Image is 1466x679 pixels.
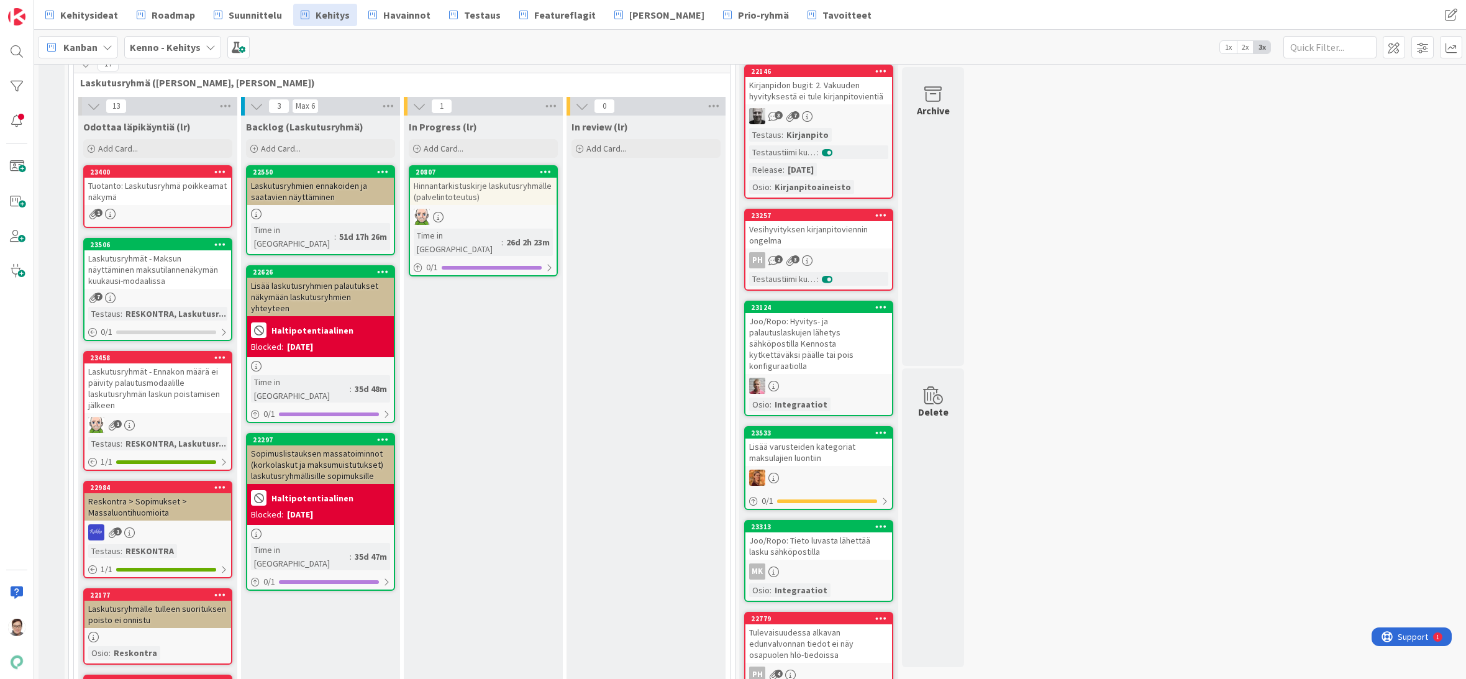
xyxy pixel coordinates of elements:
[745,470,892,486] div: TL
[775,255,783,263] span: 2
[749,583,770,597] div: Osio
[783,163,785,176] span: :
[749,128,781,142] div: Testaus
[247,574,394,590] div: 0/1
[84,166,231,205] div: 23400Tuotanto: Laskutusryhmä poikkeamat näkymä
[90,353,231,362] div: 23458
[586,143,626,154] span: Add Card...
[571,121,628,133] span: In review (lr)
[410,209,557,225] div: AN
[60,7,118,22] span: Kehitysideat
[629,7,704,22] span: [PERSON_NAME]
[94,293,102,301] span: 7
[122,544,177,558] div: RESKONTRA
[84,601,231,628] div: Laskutusryhmälle tulleen suorituksen poisto ei onnistu
[607,4,712,26] a: [PERSON_NAME]
[293,4,357,26] a: Kehitys
[745,613,892,624] div: 22779
[247,166,394,178] div: 22550
[129,4,203,26] a: Roadmap
[88,437,121,450] div: Testaus
[745,108,892,124] div: JH
[88,417,104,433] img: AN
[8,8,25,25] img: Visit kanbanzone.com
[247,166,394,205] div: 22550Laskutusryhmien ennakoiden ja saatavien näyttäminen
[785,163,817,176] div: [DATE]
[745,613,892,663] div: 22779Tulevaisuudessa alkavan edunvalvonnan tiedot ei näy osapuolen hlö-tiedoissa
[84,363,231,413] div: Laskutusryhmät - Ennakon määrä ei päivity palautusmodaalille laskutusryhmän laskun poistamisen jä...
[749,252,765,268] div: PH
[352,550,390,563] div: 35d 47m
[783,128,832,142] div: Kirjanpito
[334,230,336,244] span: :
[251,223,334,250] div: Time in [GEOGRAPHIC_DATA]
[251,543,350,570] div: Time in [GEOGRAPHIC_DATA]
[84,324,231,340] div: 0/1
[206,4,289,26] a: Suunnittelu
[84,562,231,577] div: 1/1
[263,408,275,421] span: 0 / 1
[296,103,315,109] div: Max 6
[251,340,283,353] div: Blocked:
[63,40,98,55] span: Kanban
[350,550,352,563] span: :
[745,427,892,466] div: 23533Lisää varusteiden kategoriat maksulajien luontiin
[512,4,603,26] a: Featureflagit
[90,240,231,249] div: 23506
[84,590,231,601] div: 22177
[261,143,301,154] span: Add Card...
[247,278,394,316] div: Lisää laskutusryhmien palautukset näkymään laskutusryhmien yhteyteen
[800,4,879,26] a: Tavoitteet
[350,382,352,396] span: :
[247,406,394,422] div: 0/1
[361,4,438,26] a: Havainnot
[109,646,111,660] span: :
[745,313,892,374] div: Joo/Ropo: Hyvitys- ja palautuslaskujen lähetys sähköpostilla Kennosta kytkettäväksi päälle tai po...
[88,307,121,321] div: Testaus
[84,493,231,521] div: Reskontra > Sopimukset > Massaluontihuomioita
[1237,41,1254,53] span: 2x
[94,209,102,217] span: 1
[745,427,892,439] div: 23533
[287,340,313,353] div: [DATE]
[98,143,138,154] span: Add Card...
[745,221,892,248] div: Vesihyvityksen kirjanpitoviennin ongelma
[287,508,313,521] div: [DATE]
[772,583,831,597] div: Integraatiot
[84,454,231,470] div: 1/1
[772,180,854,194] div: Kirjanpitoaineisto
[8,654,25,671] img: avatar
[817,145,819,159] span: :
[745,439,892,466] div: Lisää varusteiden kategoriat maksulajien luontiin
[745,77,892,104] div: Kirjanpidon bugit: 2. Vakuuden hyvityksestä ei tule kirjanpitovientiä
[751,614,892,623] div: 22779
[410,166,557,205] div: 20807Hinnantarkistuskirje laskutusryhmälle (palvelintoteutus)
[122,437,229,450] div: RESKONTRA, Laskutusr...
[745,521,892,532] div: 23313
[84,352,231,363] div: 23458
[410,178,557,205] div: Hinnantarkistuskirje laskutusryhmälle (palvelintoteutus)
[770,180,772,194] span: :
[84,524,231,540] div: RS
[229,7,282,22] span: Suunnittelu
[781,128,783,142] span: :
[88,646,109,660] div: Osio
[414,229,501,256] div: Time in [GEOGRAPHIC_DATA]
[817,272,819,286] span: :
[152,7,195,22] span: Roadmap
[106,99,127,114] span: 13
[745,210,892,221] div: 23257
[749,163,783,176] div: Release
[247,267,394,316] div: 22626Lisää laskutusryhmien palautukset näkymään laskutusryhmien yhteyteen
[749,145,817,159] div: Testaustiimi kurkkaa
[501,235,503,249] span: :
[918,404,949,419] div: Delete
[534,7,596,22] span: Featureflagit
[791,255,799,263] span: 3
[336,230,390,244] div: 51d 17h 26m
[84,417,231,433] div: AN
[745,210,892,248] div: 23257Vesihyvityksen kirjanpitoviennin ongelma
[749,272,817,286] div: Testaustiimi kurkkaa
[84,250,231,289] div: Laskutusryhmät - Maksun näyttäminen maksutilannenäkymän kuukausi-modaalissa
[745,302,892,313] div: 23124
